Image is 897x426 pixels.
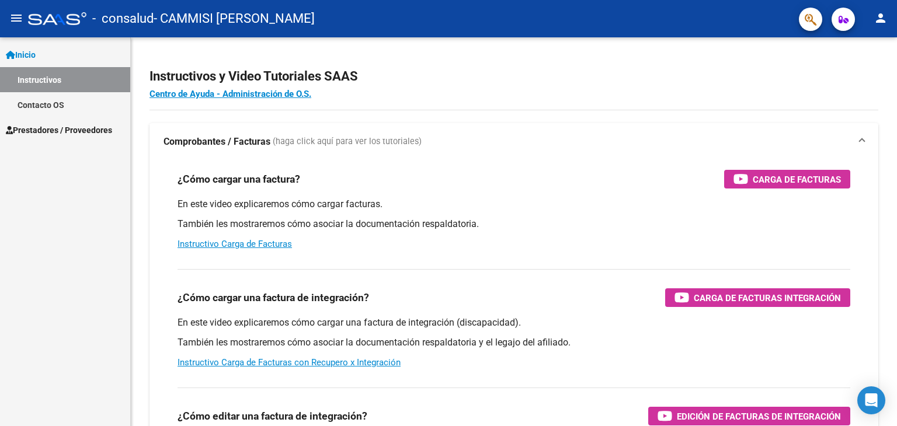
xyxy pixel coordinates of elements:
[178,357,401,368] a: Instructivo Carga de Facturas con Recupero x Integración
[677,409,841,424] span: Edición de Facturas de integración
[694,291,841,305] span: Carga de Facturas Integración
[724,170,850,188] button: Carga de Facturas
[648,407,850,425] button: Edición de Facturas de integración
[6,48,36,61] span: Inicio
[164,135,270,148] strong: Comprobantes / Facturas
[665,288,850,307] button: Carga de Facturas Integración
[6,124,112,137] span: Prestadores / Proveedores
[753,172,841,187] span: Carga de Facturas
[154,6,315,32] span: - CAMMISI [PERSON_NAME]
[178,408,367,424] h3: ¿Cómo editar una factura de integración?
[178,239,292,249] a: Instructivo Carga de Facturas
[92,6,154,32] span: - consalud
[9,11,23,25] mat-icon: menu
[874,11,888,25] mat-icon: person
[273,135,422,148] span: (haga click aquí para ver los tutoriales)
[178,198,850,211] p: En este video explicaremos cómo cargar facturas.
[178,336,850,349] p: También les mostraremos cómo asociar la documentación respaldatoria y el legajo del afiliado.
[178,171,300,187] h3: ¿Cómo cargar una factura?
[178,289,369,306] h3: ¿Cómo cargar una factura de integración?
[178,316,850,329] p: En este video explicaremos cómo cargar una factura de integración (discapacidad).
[149,89,311,99] a: Centro de Ayuda - Administración de O.S.
[149,123,878,160] mat-expansion-panel-header: Comprobantes / Facturas (haga click aquí para ver los tutoriales)
[178,218,850,231] p: También les mostraremos cómo asociar la documentación respaldatoria.
[149,65,878,88] h2: Instructivos y Video Tutoriales SAAS
[857,386,885,414] div: Open Intercom Messenger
